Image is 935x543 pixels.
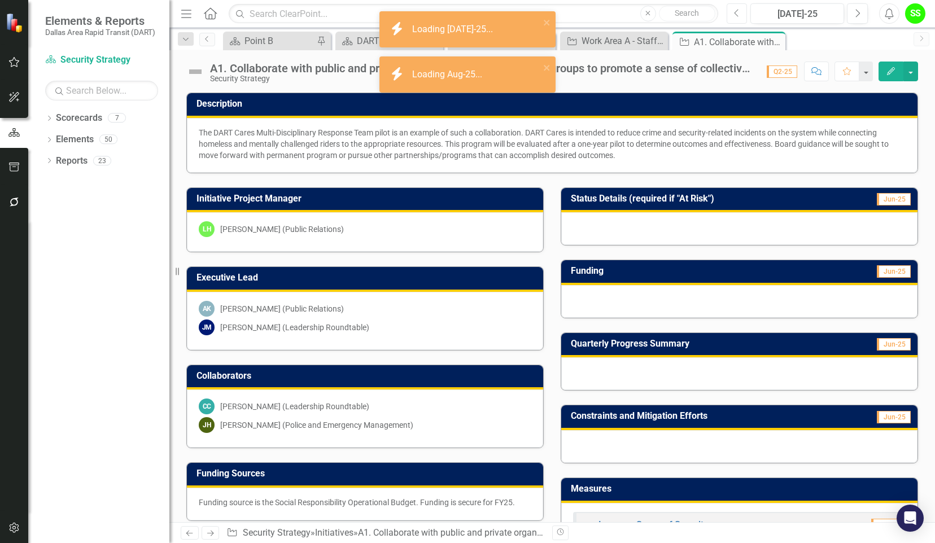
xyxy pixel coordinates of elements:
a: DART [338,34,440,48]
input: Search Below... [45,81,158,100]
h3: Executive Lead [196,273,538,283]
small: Dallas Area Rapid Transit (DART) [45,28,155,37]
span: Jun-25 [877,265,911,278]
div: [PERSON_NAME] (Public Relations) [220,303,344,314]
span: Jun-25 [877,338,911,351]
div: [PERSON_NAME] (Public Relations) [220,224,344,235]
div: AK [199,301,215,317]
h3: Initiative Project Manager [196,194,538,204]
div: CC [199,399,215,414]
div: [PERSON_NAME] (Leadership Roundtable) [220,401,369,412]
button: SS [905,3,925,24]
span: 2024 [871,519,899,531]
img: Not Defined [186,63,204,81]
h3: Status Details (required if "At Risk") [571,194,845,204]
h3: Description [196,99,912,109]
button: [DATE]-25 [750,3,844,24]
div: JM [199,319,215,335]
img: Not Defined [579,518,593,531]
a: Scorecards [56,112,102,125]
h3: Funding Sources [196,468,538,479]
p: Funding source is the Social Responsibility Operational Budget. Funding is secure for FY25. [199,497,531,508]
div: Loading [DATE]-25... [412,23,496,36]
div: Work Area A - Staff Resources & Partnerships [582,34,665,48]
div: [PERSON_NAME] (Police and Emergency Management) [220,419,413,431]
span: Jun-25 [877,411,911,423]
input: Search ClearPoint... [229,4,718,24]
span: Q2-25 [767,65,797,78]
img: ClearPoint Strategy [6,12,25,32]
div: A1. Collaborate with public and private organizations and advocacy groups to promote a sense of c... [694,35,783,49]
h3: Funding [571,266,736,276]
div: DART [357,34,440,48]
div: Security Strategy [210,75,755,83]
a: Security Strategy [45,54,158,67]
div: » » [226,527,544,540]
span: Search [675,8,699,17]
a: Point B [226,34,314,48]
a: Elements [56,133,94,146]
h3: Collaborators [196,371,538,381]
a: Initiatives [315,527,353,538]
button: Search [659,6,715,21]
div: LH [199,221,215,237]
a: Reports [56,155,88,168]
button: close [543,16,551,29]
a: Security Strategy [243,527,311,538]
div: [DATE]-25 [754,7,840,21]
div: [PERSON_NAME] (Leadership Roundtable) [220,322,369,333]
div: A1. Collaborate with public and private organizations and advocacy groups to promote a sense of c... [210,62,755,75]
span: Elements & Reports [45,14,155,28]
div: 50 [99,135,117,144]
div: 23 [93,156,111,165]
div: 7 [108,113,126,123]
h3: Measures [571,484,912,494]
div: Open Intercom Messenger [897,505,924,532]
p: The DART Cares Multi-Disciplinary Response Team pilot is an example of such a collaboration. DART... [199,127,906,161]
div: Point B [244,34,314,48]
a: Work Area A - Staff Resources & Partnerships [563,34,665,48]
h3: Constraints and Mitigation Efforts [571,411,842,421]
span: Jun-25 [877,193,911,205]
div: Loading Aug-25... [412,68,485,81]
div: JH [199,417,215,433]
h3: Quarterly Progress Summary [571,339,834,349]
button: close [543,61,551,74]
